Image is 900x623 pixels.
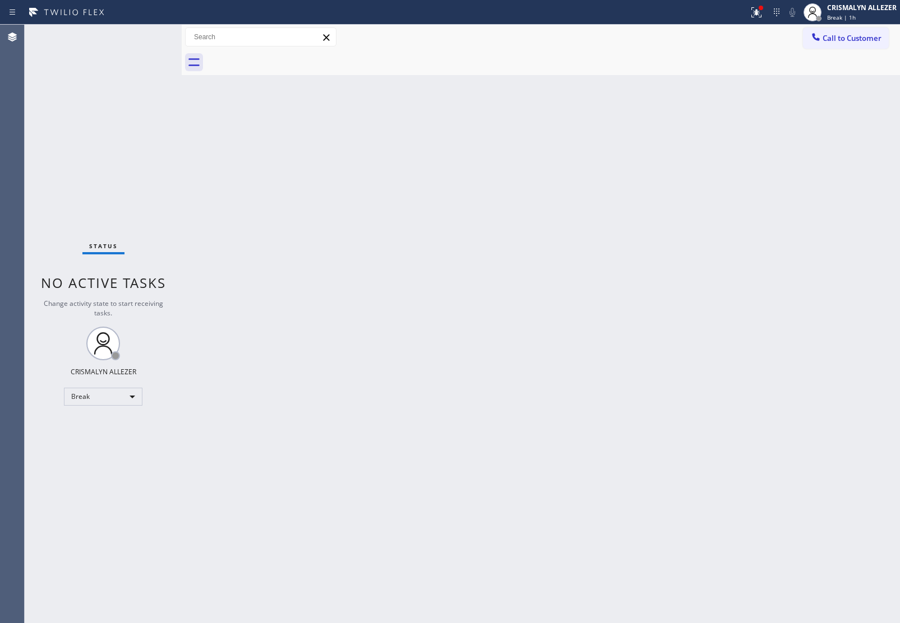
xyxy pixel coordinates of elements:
span: Change activity state to start receiving tasks. [44,299,163,318]
span: Call to Customer [823,33,881,43]
div: Break [64,388,142,406]
div: CRISMALYN ALLEZER [71,367,136,376]
button: Call to Customer [803,27,889,49]
span: No active tasks [41,273,166,292]
div: CRISMALYN ALLEZER [827,3,897,12]
button: Mute [784,4,800,20]
span: Break | 1h [827,13,856,21]
span: Status [89,242,118,250]
input: Search [186,28,336,46]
